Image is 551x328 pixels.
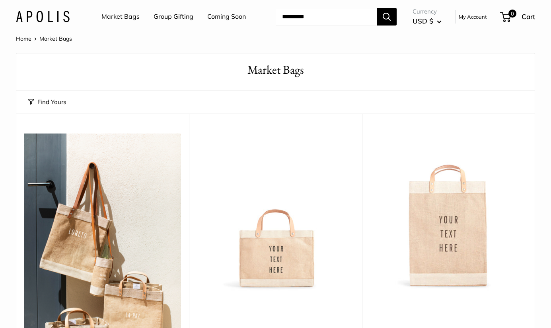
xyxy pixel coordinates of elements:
[16,11,70,22] img: Apolis
[501,10,535,23] a: 0 Cart
[370,134,527,291] a: Market Bag in NaturalMarket Bag in Natural
[154,11,193,23] a: Group Gifting
[413,17,433,25] span: USD $
[197,134,354,291] a: Petite Market Bag in Naturaldescription_Effortless style that elevates every moment
[207,11,246,23] a: Coming Soon
[413,15,442,27] button: USD $
[413,6,442,17] span: Currency
[16,35,31,42] a: Home
[101,11,140,23] a: Market Bags
[370,134,527,291] img: Market Bag in Natural
[39,35,72,42] span: Market Bags
[16,33,72,44] nav: Breadcrumb
[276,8,377,26] input: Search...
[28,61,523,79] h1: Market Bags
[197,134,354,291] img: Petite Market Bag in Natural
[522,12,535,21] span: Cart
[377,8,397,26] button: Search
[28,96,66,108] button: Find Yours
[459,12,487,22] a: My Account
[508,10,516,18] span: 0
